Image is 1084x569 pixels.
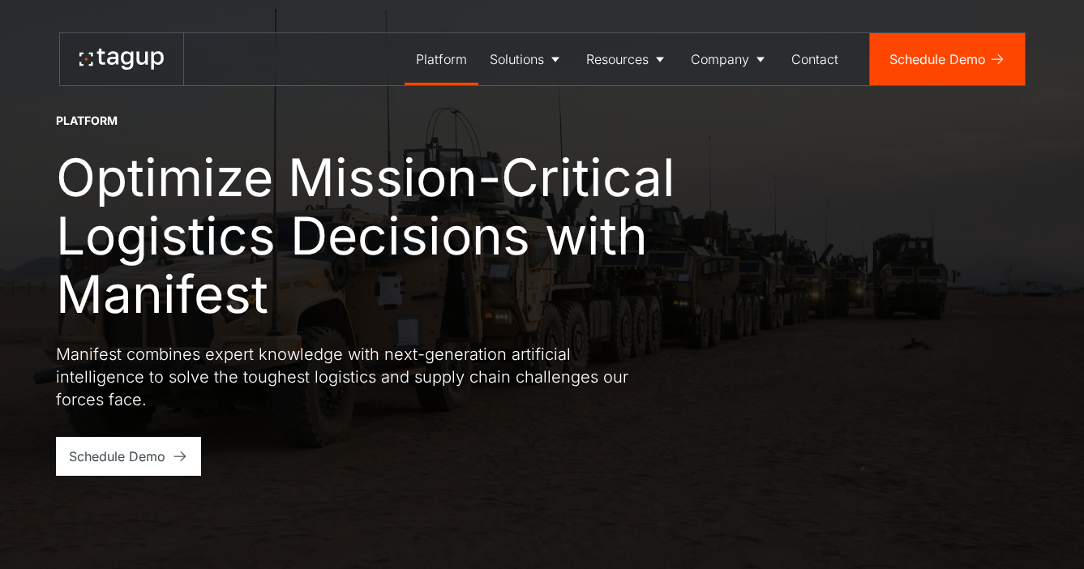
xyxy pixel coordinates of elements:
[56,148,737,323] h1: Optimize Mission-Critical Logistics Decisions with Manifest
[56,343,640,411] p: Manifest combines expert knowledge with next-generation artificial intelligence to solve the toug...
[416,49,467,69] div: Platform
[791,49,838,69] div: Contact
[889,49,986,69] div: Schedule Demo
[586,49,649,69] div: Resources
[56,437,201,476] a: Schedule Demo
[691,49,749,69] div: Company
[478,33,575,85] a: Solutions
[870,33,1025,85] a: Schedule Demo
[575,33,679,85] a: Resources
[490,49,544,69] div: Solutions
[679,33,780,85] a: Company
[69,447,165,466] div: Schedule Demo
[405,33,478,85] a: Platform
[780,33,850,85] a: Contact
[56,113,118,129] div: Platform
